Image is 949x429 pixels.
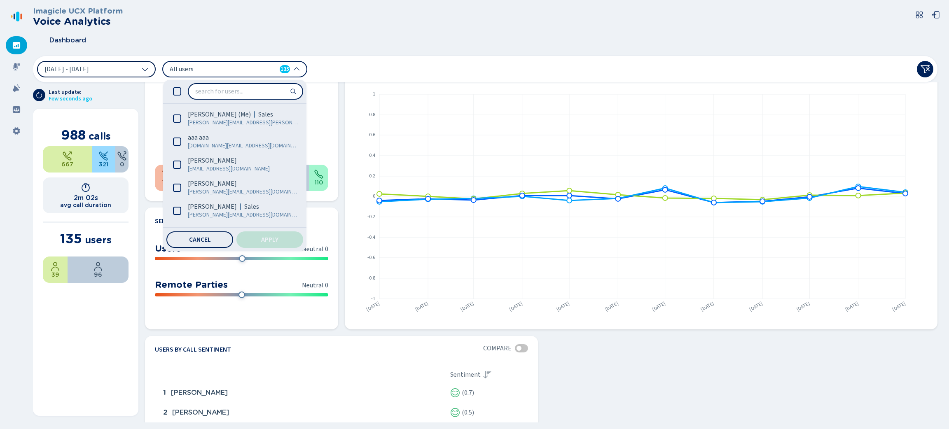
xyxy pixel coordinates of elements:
[12,63,21,71] svg: mic-fill
[170,65,264,74] span: All users
[917,61,933,77] button: Clear filters
[188,165,286,173] span: [EMAIL_ADDRESS][DOMAIN_NAME]
[280,65,289,73] span: 135
[932,11,940,19] svg: box-arrow-left
[33,7,123,16] h3: Imagicle UCX Platform
[293,66,300,72] svg: chevron-up
[188,180,237,188] span: [PERSON_NAME]
[33,16,123,27] h2: Voice Analytics
[236,231,303,248] button: Apply
[6,122,27,140] div: Settings
[142,66,148,72] svg: chevron-down
[290,88,297,95] svg: search
[49,37,86,44] span: Dashboard
[188,156,237,165] span: [PERSON_NAME]
[188,203,237,211] span: [PERSON_NAME]
[6,79,27,97] div: Alarms
[12,41,21,49] svg: dashboard-filled
[244,203,259,211] span: Sales
[188,211,297,219] span: [PERSON_NAME][EMAIL_ADDRESS][DOMAIN_NAME]
[189,236,211,243] span: Cancel
[6,58,27,76] div: Recordings
[12,84,21,92] svg: alarm-filled
[37,61,156,77] button: [DATE] - [DATE]
[44,66,89,72] span: [DATE] - [DATE]
[258,110,273,119] span: Sales
[261,236,278,243] span: Apply
[189,84,302,99] input: search for users...
[920,64,930,74] svg: funnel-disabled
[188,119,299,127] span: [PERSON_NAME][EMAIL_ADDRESS][PERSON_NAME][DOMAIN_NAME]
[188,110,251,119] span: [PERSON_NAME] (Me)
[188,188,297,196] span: [PERSON_NAME][EMAIL_ADDRESS][DOMAIN_NAME]
[188,142,297,150] span: [DOMAIN_NAME][EMAIL_ADDRESS][DOMAIN_NAME]
[12,105,21,114] svg: groups-filled
[188,133,209,142] span: aaa aaa
[6,36,27,54] div: Dashboard
[166,231,233,248] button: Cancel
[6,100,27,119] div: Groups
